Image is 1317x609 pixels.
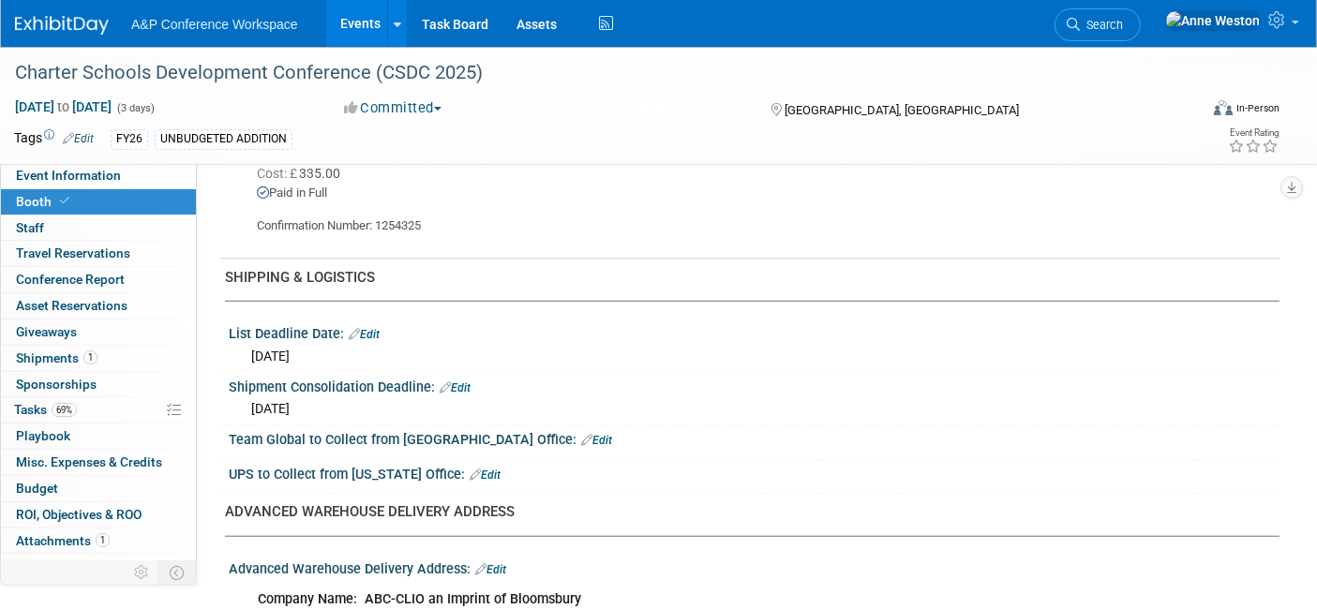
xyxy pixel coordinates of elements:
[16,428,70,443] span: Playbook
[1,554,196,579] a: more
[155,129,292,149] div: UNBUDGETED ADDITION
[16,507,142,522] span: ROI, Objectives & ROO
[475,563,506,576] a: Edit
[16,168,121,183] span: Event Information
[16,454,162,469] span: Misc. Expenses & Credits
[60,196,69,206] i: Booth reservation complete
[1,528,196,554] a: Attachments1
[1,241,196,266] a: Travel Reservations
[1,163,196,188] a: Event Information
[16,194,73,209] span: Booth
[1235,101,1280,115] div: In-Person
[1092,97,1280,126] div: Event Format
[158,560,197,585] td: Toggle Event Tabs
[16,533,110,548] span: Attachments
[16,220,44,235] span: Staff
[1,372,196,397] a: Sponsorships
[581,434,612,447] a: Edit
[251,401,290,416] span: [DATE]
[1,502,196,527] a: ROI, Objectives & ROO
[16,272,125,287] span: Conference Report
[63,132,94,145] a: Edit
[14,98,112,115] span: [DATE] [DATE]
[257,185,1265,202] div: Paid in Full
[1,423,196,449] a: Playbook
[16,350,97,365] span: Shipments
[1,293,196,319] a: Asset Reservations
[14,128,94,150] td: Tags
[131,17,298,32] span: A&P Conference Workspace
[785,103,1019,117] span: [GEOGRAPHIC_DATA], [GEOGRAPHIC_DATA]
[337,98,449,118] button: Committed
[225,268,1265,288] div: SHIPPING & LOGISTICS
[257,166,348,181] span: 335.00
[16,377,97,392] span: Sponsorships
[111,129,148,149] div: FY26
[1,215,196,241] a: Staff
[1,189,196,215] a: Booth
[251,349,290,364] span: [DATE]
[349,328,380,341] a: Edit
[440,381,471,394] a: Edit
[1,450,196,475] a: Misc. Expenses & Credits
[1228,128,1279,138] div: Event Rating
[16,298,127,313] span: Asset Reservations
[258,591,581,607] b: Company Name: ABC-CLIO an Imprint of Bloomsbury
[16,481,58,496] span: Budget
[96,533,110,547] span: 1
[8,56,1172,90] div: Charter Schools Development Conference (CSDC 2025)
[257,166,299,181] span: Cost: £
[83,350,97,364] span: 1
[1,319,196,345] a: Giveaways
[126,560,158,585] td: Personalize Event Tab Strip
[240,202,1265,235] div: Confirmation Number: 1254325
[229,555,1280,579] div: Advanced Warehouse Delivery Address:
[54,99,72,114] span: to
[52,403,77,417] span: 69%
[1,267,196,292] a: Conference Report
[1080,18,1123,32] span: Search
[1214,100,1233,115] img: Format-Inperson.png
[16,245,130,260] span: Travel Reservations
[229,460,1280,484] div: UPS to Collect from [US_STATE] Office:
[225,502,1265,522] div: ADVANCED WAREHOUSE DELIVERY ADDRESS
[1,346,196,371] a: Shipments1
[229,425,1280,450] div: Team Global to Collect from [GEOGRAPHIC_DATA] Office:
[470,468,501,482] a: Edit
[15,16,109,35] img: ExhibitDay
[240,133,1265,235] div: Already Reserved
[1165,10,1261,31] img: Anne Weston
[229,373,1280,397] div: Shipment Consolidation Deadline:
[1055,8,1141,41] a: Search
[229,319,1280,344] div: List Deadline Date:
[12,558,42,573] span: more
[115,102,155,114] span: (3 days)
[1,476,196,501] a: Budget
[14,402,77,417] span: Tasks
[1,397,196,423] a: Tasks69%
[16,324,77,339] span: Giveaways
